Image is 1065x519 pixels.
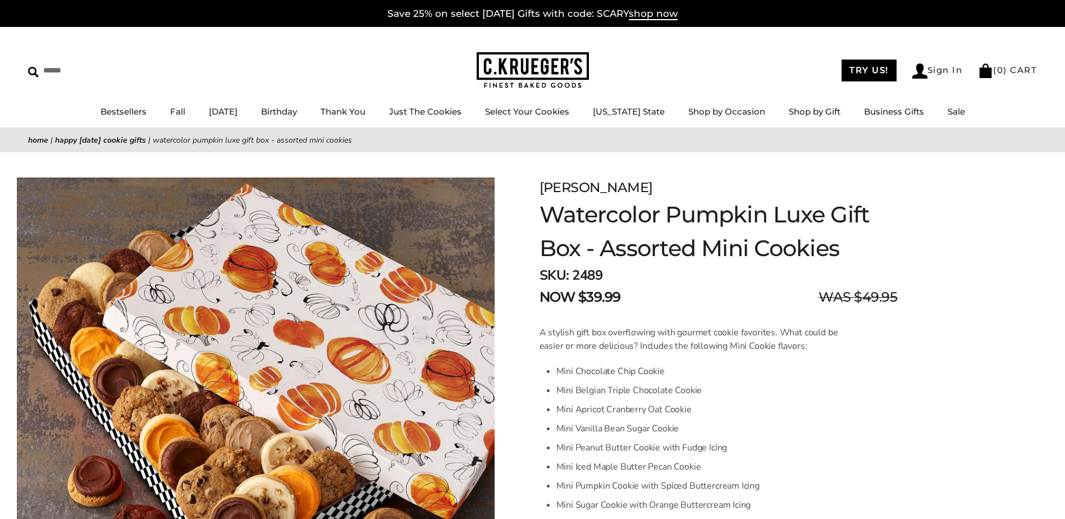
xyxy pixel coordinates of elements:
[153,135,352,145] span: Watercolor Pumpkin Luxe Gift Box - Assorted Mini Cookies
[540,287,621,307] span: NOW $39.99
[556,419,847,438] li: Mini Vanilla Bean Sugar Cookie
[387,8,678,20] a: Save 25% on select [DATE] Gifts with code: SCARYshop now
[593,106,665,117] a: [US_STATE] State
[485,106,569,117] a: Select Your Cookies
[540,177,898,198] div: [PERSON_NAME]
[997,65,1004,75] span: 0
[148,135,150,145] span: |
[477,52,589,89] img: C.KRUEGER'S
[556,362,847,381] li: Mini Chocolate Chip Cookie
[789,106,840,117] a: Shop by Gift
[28,135,48,145] a: Home
[540,326,847,353] p: A stylish gift box overflowing with gourmet cookie favorites. What could be easier or more delici...
[261,106,297,117] a: Birthday
[572,266,602,284] span: 2489
[209,106,237,117] a: [DATE]
[688,106,765,117] a: Shop by Occasion
[556,495,847,515] li: Mini Sugar Cookie with Orange Buttercream Icing
[556,457,847,476] li: Mini Iced Maple Butter Pecan Cookie
[51,135,53,145] span: |
[389,106,461,117] a: Just The Cookies
[864,106,924,117] a: Business Gifts
[100,106,147,117] a: Bestsellers
[556,400,847,419] li: Mini Apricot Cranberry Oat Cookie
[28,134,1037,147] nav: breadcrumbs
[55,135,146,145] a: Happy [DATE] Cookie Gifts
[556,476,847,495] li: Mini Pumpkin Cookie with Spiced Buttercream Icing
[321,106,365,117] a: Thank You
[912,63,927,79] img: Account
[819,287,897,307] span: WAS $49.95
[556,438,847,457] li: Mini Peanut Butter Cookie with Fudge Icing
[28,67,39,78] img: Search
[978,63,993,78] img: Bag
[842,60,897,81] a: TRY US!
[948,106,965,117] a: Sale
[540,198,898,265] h1: Watercolor Pumpkin Luxe Gift Box - Assorted Mini Cookies
[556,381,847,400] li: Mini Belgian Triple Chocolate Cookie
[28,62,162,79] input: Search
[912,63,963,79] a: Sign In
[540,266,569,284] strong: SKU:
[978,65,1037,75] a: (0) CART
[629,8,678,20] span: shop now
[170,106,185,117] a: Fall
